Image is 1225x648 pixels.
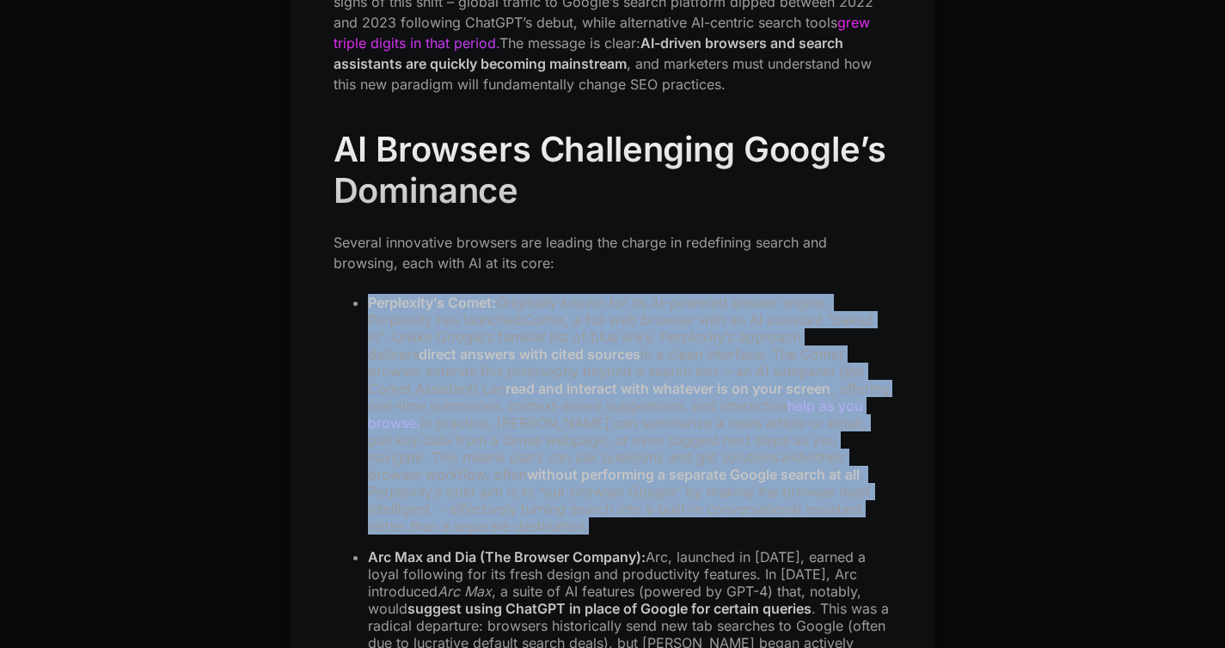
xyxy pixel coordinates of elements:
[368,397,862,431] a: help as you browse.
[334,232,892,273] p: Several innovative browsers are leading the charge in redefining search and browsing, each with A...
[368,294,496,311] strong: Perplexity’s Comet:
[368,294,892,535] li: Originally known for its AI-powered answer engine, Perplexity has launched , a full web browser w...
[334,129,892,211] h2: AI Browsers Challenging Google’s Dominance
[505,380,830,397] strong: read and interact with whatever is on your screen
[438,583,492,600] em: Arc Max
[334,14,870,52] a: grew triple digits in that period.
[779,449,817,466] em: within
[407,600,812,617] strong: suggest using ChatGPT in place of Google for certain queries
[527,466,860,483] strong: without performing a separate Google search at all
[419,345,640,363] strong: direct answers with cited sources
[368,548,646,565] strong: Arc Max and Dia (The Browser Company):
[522,311,565,328] em: Comet
[334,34,843,72] strong: AI-driven browsers and search assistants are quickly becoming mainstream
